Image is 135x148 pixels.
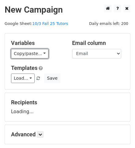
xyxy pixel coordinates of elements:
h5: Email column [72,40,124,46]
a: Load... [11,74,35,83]
h2: New Campaign [5,5,130,15]
a: Templates [11,65,37,71]
h5: Variables [11,40,63,46]
small: Google Sheet: [5,21,68,26]
h5: Advanced [11,131,124,138]
a: 10/3 Fall 25 Tutors [32,21,68,26]
h5: Recipients [11,99,124,106]
a: Copy/paste... [11,49,48,58]
button: Save [44,74,60,83]
span: Daily emails left: 200 [87,20,130,27]
div: Loading... [11,99,124,115]
a: Daily emails left: 200 [87,21,130,26]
